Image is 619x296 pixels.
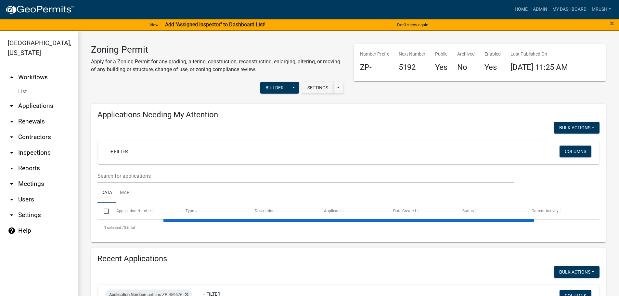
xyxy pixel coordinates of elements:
[387,203,456,219] datatable-header-cell: Date Created
[8,73,16,81] i: arrow_drop_up
[484,63,501,72] h4: Yes
[8,133,16,141] i: arrow_drop_down
[97,254,600,264] h4: Recent Applications
[462,209,474,213] span: Status
[510,63,568,72] span: [DATE] 11:25 AM
[560,146,591,157] button: Columns
[324,209,341,213] span: Applicant
[510,51,568,58] p: Last Published On
[116,183,134,203] a: Map
[550,3,589,16] a: My Dashboard
[554,122,600,134] button: Bulk Actions
[97,110,600,120] h4: Applications Needing My Attention
[589,3,614,16] a: MRush
[8,118,16,125] i: arrow_drop_down
[8,227,16,235] i: help
[97,203,110,219] datatable-header-cell: Select
[91,58,344,73] p: Apply for a Zoning Permit for any grading, altering, construction, reconstructing, enlarging, alt...
[525,203,595,219] datatable-header-cell: Current Activity
[8,180,16,188] i: arrow_drop_down
[457,51,475,58] p: Archived
[260,82,289,94] button: Builder
[318,203,387,219] datatable-header-cell: Applicant
[610,19,614,28] span: ×
[165,21,265,28] strong: Add "Assigned Inspector" to Dashboard List!
[249,203,318,219] datatable-header-cell: Description
[435,63,447,72] h4: Yes
[394,19,431,30] button: Don't show again
[610,19,614,27] button: Close
[116,209,152,213] span: Application Number
[399,63,425,72] h4: 5192
[399,51,425,58] p: Next Number
[456,203,525,219] datatable-header-cell: Status
[512,3,530,16] a: Home
[8,196,16,203] i: arrow_drop_down
[8,102,16,110] i: arrow_drop_down
[8,164,16,172] i: arrow_drop_down
[360,63,389,72] h4: ZP-
[186,209,194,213] span: Type
[530,3,550,16] a: Admin
[302,82,333,94] button: Settings
[255,209,275,213] span: Description
[97,183,116,203] a: Data
[8,149,16,157] i: arrow_drop_down
[484,51,501,58] p: Enabled
[532,209,559,213] span: Current Activity
[91,44,344,55] h3: Zoning Permit
[97,220,600,236] div: 0 total
[360,51,389,58] p: Number Prefix
[147,19,161,30] a: View
[179,203,248,219] datatable-header-cell: Type
[435,51,447,58] p: Public
[97,169,514,183] input: Search for applications
[105,146,133,157] a: + Filter
[457,63,475,72] h4: No
[393,209,416,213] span: Date Created
[110,203,179,219] datatable-header-cell: Application Number
[8,211,16,219] i: arrow_drop_down
[554,266,600,278] button: Bulk Actions
[104,225,124,230] span: 0 selected /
